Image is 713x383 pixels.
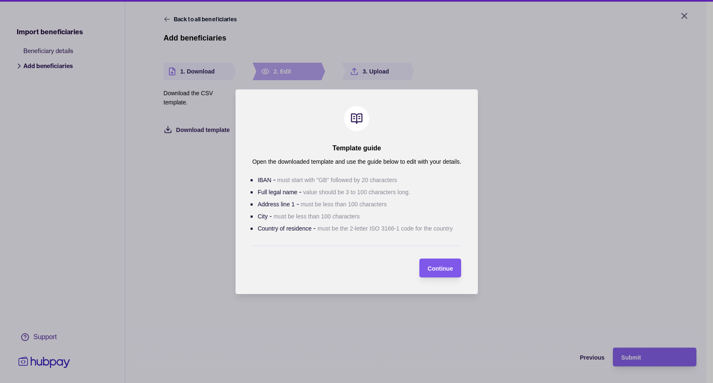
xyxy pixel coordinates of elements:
p: Full legal name [257,189,297,195]
button: Continue [419,259,461,277]
span: - [257,200,386,208]
p: Open the downloaded template and use the guide below to edit with your details. [252,157,461,166]
p: Address line 1 [257,201,294,208]
span: - [257,212,359,220]
span: Continue [427,265,453,271]
p: must be less than 100 characters [273,213,359,220]
span: - [257,188,410,196]
p: City [257,213,267,220]
span: - [257,224,452,232]
p: Country of residence [257,225,311,232]
h2: Template guide [332,144,381,153]
p: must be less than 100 characters [300,201,386,208]
p: IBAN [257,177,271,183]
p: must be the 2-letter ISO 3166-1 code for the country [317,225,452,232]
p: value should be 3 to 100 characters long. [303,189,410,195]
span: - [257,175,397,184]
p: must start with "GB" followed by 20 characters [277,177,397,183]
